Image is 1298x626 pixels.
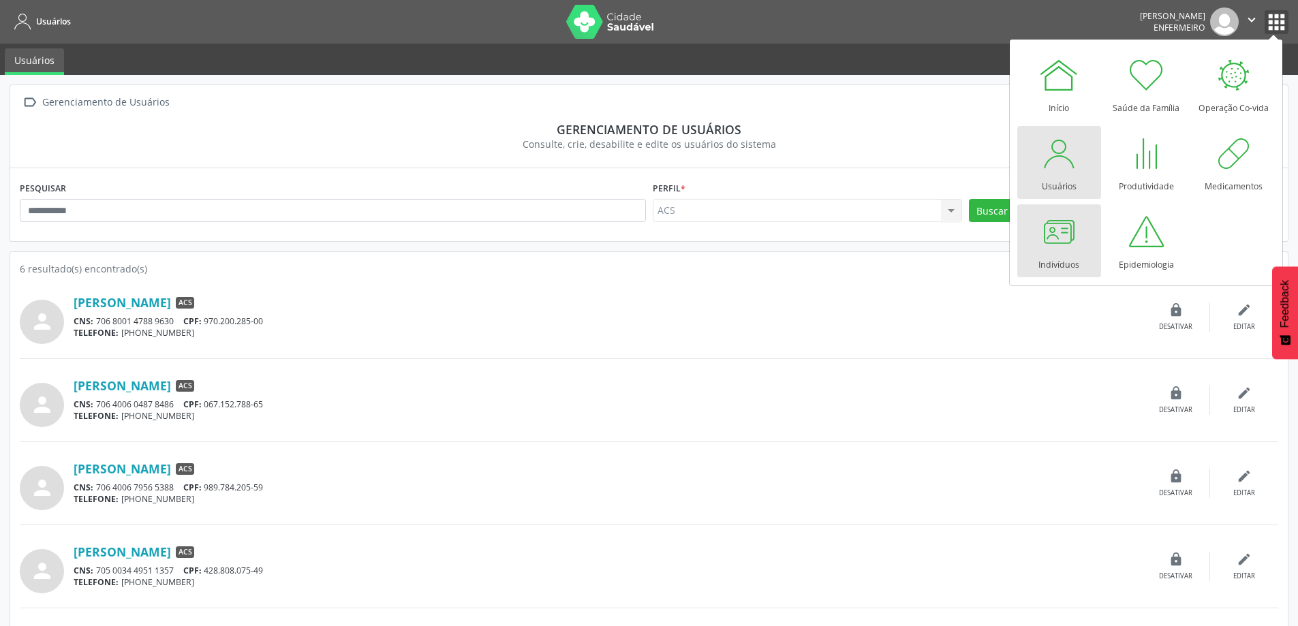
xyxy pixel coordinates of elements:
div: Editar [1233,572,1255,581]
span: TELEFONE: [74,410,119,422]
a: Operação Co-vida [1192,48,1276,121]
div: [PERSON_NAME] [1140,10,1205,22]
span: CNS: [74,398,93,410]
span: TELEFONE: [74,327,119,339]
div: 706 8001 4788 9630 970.200.285-00 [74,315,1142,327]
button: Feedback - Mostrar pesquisa [1272,266,1298,359]
span: ACS [176,546,194,559]
button: apps [1265,10,1288,34]
button: Buscar [969,199,1016,222]
span: ACS [176,297,194,309]
div: [PHONE_NUMBER] [74,327,1142,339]
div: Desativar [1159,322,1192,332]
a: Usuários [1017,126,1101,199]
span: TELEFONE: [74,576,119,588]
a: Produtividade [1104,126,1188,199]
a: [PERSON_NAME] [74,544,171,559]
div: 706 4006 0487 8486 067.152.788-65 [74,398,1142,410]
i: lock [1169,386,1184,401]
a: Epidemiologia [1104,204,1188,277]
div: Editar [1233,405,1255,415]
a:  Gerenciamento de Usuários [20,93,172,112]
div: [PHONE_NUMBER] [74,576,1142,588]
i: edit [1237,302,1252,317]
div: Desativar [1159,488,1192,498]
span: CNS: [74,315,93,327]
label: PESQUISAR [20,178,66,199]
i: lock [1169,552,1184,567]
div: Desativar [1159,405,1192,415]
i:  [20,93,40,112]
a: Usuários [10,10,71,33]
a: [PERSON_NAME] [74,295,171,310]
img: img [1210,7,1239,36]
div: Gerenciamento de Usuários [40,93,172,112]
span: CPF: [183,565,202,576]
div: 6 resultado(s) encontrado(s) [20,262,1278,276]
div: Desativar [1159,572,1192,581]
button:  [1239,7,1265,36]
i:  [1244,12,1259,27]
i: person [30,475,55,500]
a: Indivíduos [1017,204,1101,277]
a: Medicamentos [1192,126,1276,199]
a: Saúde da Família [1104,48,1188,121]
i: edit [1237,469,1252,484]
i: edit [1237,386,1252,401]
div: [PHONE_NUMBER] [74,410,1142,422]
span: Usuários [36,16,71,27]
span: CPF: [183,315,202,327]
div: [PHONE_NUMBER] [74,493,1142,505]
div: Gerenciamento de usuários [29,122,1269,137]
a: [PERSON_NAME] [74,461,171,476]
span: CPF: [183,482,202,493]
span: TELEFONE: [74,493,119,505]
div: 706 4006 7956 5388 989.784.205-59 [74,482,1142,493]
i: lock [1169,469,1184,484]
i: edit [1237,552,1252,567]
span: ACS [176,380,194,392]
div: Consulte, crie, desabilite e edite os usuários do sistema [29,137,1269,151]
span: CNS: [74,482,93,493]
div: 705 0034 4951 1357 428.808.075-49 [74,565,1142,576]
span: CPF: [183,398,202,410]
span: Enfermeiro [1154,22,1205,33]
div: Editar [1233,322,1255,332]
a: Início [1017,48,1101,121]
i: person [30,392,55,417]
i: lock [1169,302,1184,317]
i: person [30,559,55,583]
a: [PERSON_NAME] [74,378,171,393]
label: Perfil [653,178,685,199]
span: Feedback [1279,280,1291,328]
span: ACS [176,463,194,475]
a: Usuários [5,48,64,75]
div: Editar [1233,488,1255,498]
span: CNS: [74,565,93,576]
i: person [30,309,55,334]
